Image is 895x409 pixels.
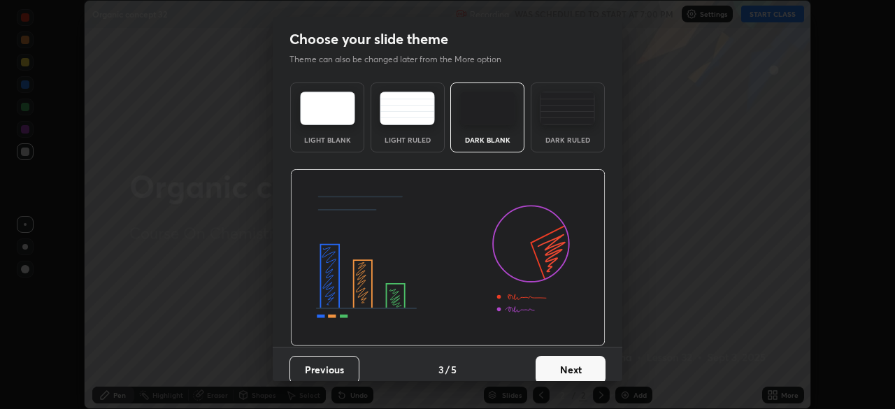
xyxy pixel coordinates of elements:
h2: Choose your slide theme [289,30,448,48]
p: Theme can also be changed later from the More option [289,53,516,66]
div: Dark Blank [459,136,515,143]
img: lightRuledTheme.5fabf969.svg [380,92,435,125]
h4: 5 [451,362,457,377]
div: Light Ruled [380,136,436,143]
div: Light Blank [299,136,355,143]
img: darkThemeBanner.d06ce4a2.svg [290,169,606,347]
img: darkTheme.f0cc69e5.svg [460,92,515,125]
h4: 3 [438,362,444,377]
img: darkRuledTheme.de295e13.svg [540,92,595,125]
button: Previous [289,356,359,384]
h4: / [445,362,450,377]
button: Next [536,356,606,384]
img: lightTheme.e5ed3b09.svg [300,92,355,125]
div: Dark Ruled [540,136,596,143]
